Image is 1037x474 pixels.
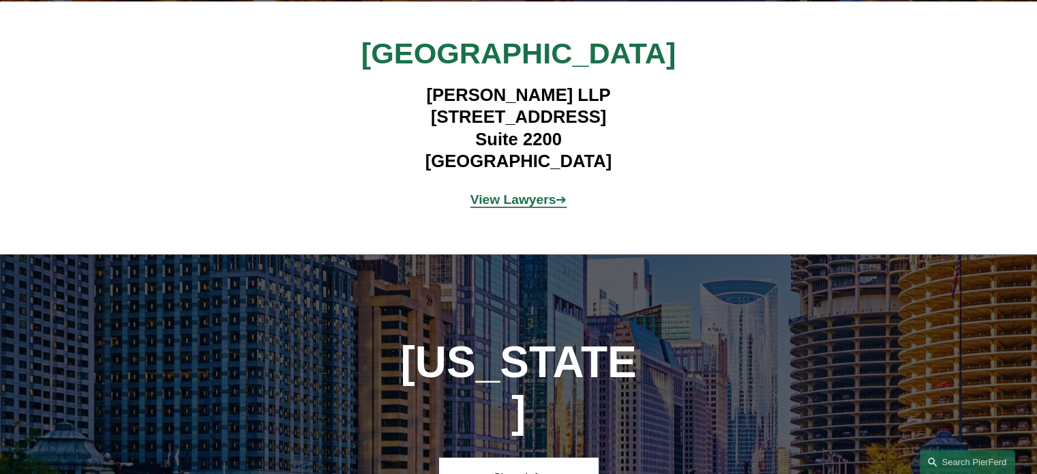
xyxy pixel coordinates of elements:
strong: View Lawyers [470,192,556,207]
span: ➔ [470,192,567,207]
h1: [US_STATE] [400,337,638,436]
a: View Lawyers➔ [470,192,567,207]
a: Search this site [920,450,1015,474]
h4: [PERSON_NAME] LLP [STREET_ADDRESS] Suite 2200 [GEOGRAPHIC_DATA] [320,84,717,173]
span: [GEOGRAPHIC_DATA] [361,37,676,70]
